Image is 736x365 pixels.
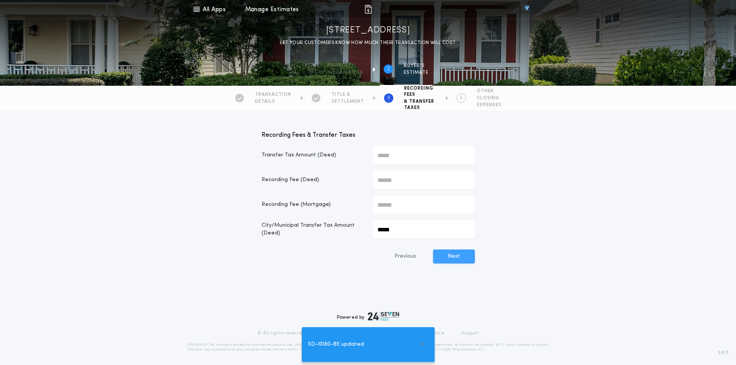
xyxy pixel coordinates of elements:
[368,312,399,321] img: logo
[331,92,364,98] span: TITLE &
[379,250,432,263] button: Previous
[364,5,373,14] img: img
[433,250,475,263] button: Next
[387,66,390,72] h2: 2
[328,63,364,69] span: Property
[262,222,364,237] p: City/Municipal Transfer Tax Amount (Deed)
[404,85,437,98] span: RECORDING FEES
[262,131,475,140] p: Recording Fees & Transfer Taxes
[262,176,364,184] p: Recording Fee (Deed)
[477,95,501,101] span: CLOSING
[477,88,501,94] span: OTHER
[326,24,410,37] h1: [STREET_ADDRESS]
[337,312,399,321] div: Powered by
[308,340,364,349] span: SD-10180-BE updated
[477,102,501,108] span: EXPENSES
[404,63,428,69] span: BUYER'S
[404,70,428,76] span: ESTIMATE
[331,98,364,105] span: SETTLEMENT
[280,39,456,47] p: LET YOUR CUSTOMERS KNOW HOW MUCH THEIR TRANSACTION WILL COST
[255,98,291,105] span: DETAILS
[460,95,462,101] h2: 4
[328,70,364,76] span: information
[262,151,364,159] p: Transfer Tax Amount (Deed)
[510,5,543,13] img: vs-icon
[255,92,291,98] span: TRANSACTION
[404,98,437,111] span: & TRANSFER TAXES
[387,95,390,101] h2: 3
[262,201,364,209] p: Recording Fee (Mortgage)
